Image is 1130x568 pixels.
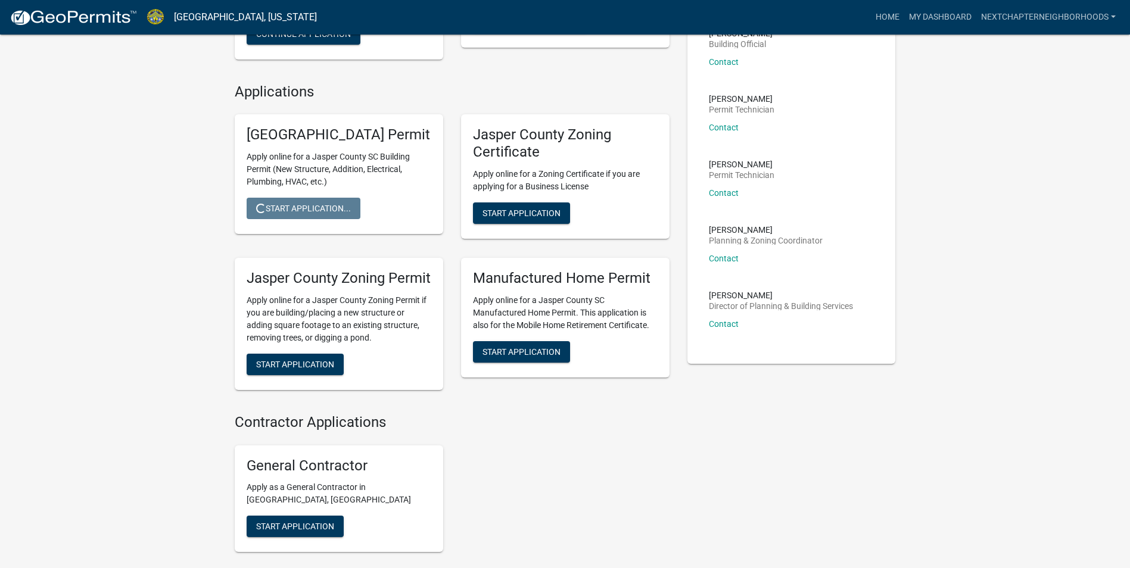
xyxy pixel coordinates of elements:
a: Contact [709,123,739,132]
p: [PERSON_NAME] [709,291,853,299]
h5: Jasper County Zoning Permit [247,270,431,287]
p: [PERSON_NAME] [709,226,823,234]
p: Building Official [709,40,773,48]
button: Start Application [473,341,570,363]
p: Apply as a General Contractor in [GEOGRAPHIC_DATA], [GEOGRAPHIC_DATA] [247,481,431,506]
img: Jasper County, South Carolina [147,9,164,25]
p: Planning & Zoning Coordinator [709,236,823,245]
p: [PERSON_NAME] [709,29,773,38]
button: Start Application [473,202,570,224]
button: Start Application [247,354,344,375]
span: Start Application [482,347,561,356]
p: Director of Planning & Building Services [709,302,853,310]
p: Apply online for a Jasper County SC Building Permit (New Structure, Addition, Electrical, Plumbin... [247,151,431,188]
wm-workflow-list-section: Contractor Applications [235,414,670,562]
a: Home [871,6,904,29]
p: Apply online for a Jasper County SC Manufactured Home Permit. This application is also for the Mo... [473,294,658,332]
h5: Jasper County Zoning Certificate [473,126,658,161]
h5: Manufactured Home Permit [473,270,658,287]
span: Start Application... [256,204,351,213]
a: Contact [709,57,739,67]
button: Start Application [247,516,344,537]
h4: Contractor Applications [235,414,670,431]
p: Permit Technician [709,105,774,114]
a: Contact [709,319,739,329]
p: [PERSON_NAME] [709,160,774,168]
p: Apply online for a Jasper County Zoning Permit if you are building/placing a new structure or add... [247,294,431,344]
a: My Dashboard [904,6,976,29]
p: Apply online for a Zoning Certificate if you are applying for a Business License [473,168,658,193]
span: Start Application [256,359,334,369]
a: Contact [709,188,739,198]
a: Contact [709,254,739,263]
p: Permit Technician [709,171,774,179]
button: Start Application... [247,198,360,219]
h4: Applications [235,83,670,101]
h5: [GEOGRAPHIC_DATA] Permit [247,126,431,143]
span: Start Application [482,208,561,218]
button: Continue Application [247,23,360,45]
a: Nextchapterneighborhoods [976,6,1120,29]
a: [GEOGRAPHIC_DATA], [US_STATE] [174,7,317,27]
wm-workflow-list-section: Applications [235,83,670,400]
span: Start Application [256,522,334,531]
h5: General Contractor [247,457,431,475]
p: [PERSON_NAME] [709,95,774,103]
